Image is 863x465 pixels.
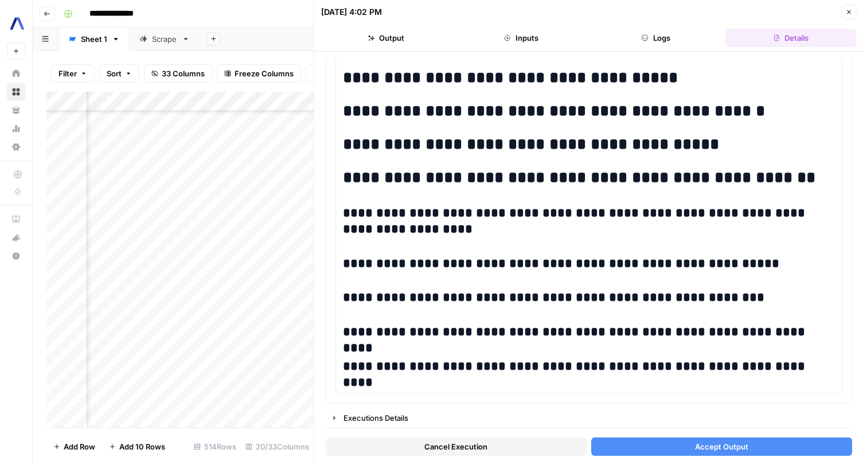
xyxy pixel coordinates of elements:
div: What's new? [7,229,25,246]
a: Browse [7,83,25,101]
a: Scrape [130,28,200,51]
div: 20/33 Columns [241,437,314,456]
span: Cancel Execution [424,441,487,452]
button: Add 10 Rows [102,437,172,456]
div: Sheet 1 [81,33,107,45]
span: Add Row [64,441,95,452]
span: Add 10 Rows [119,441,165,452]
div: [DATE] 4:02 PM [321,6,382,18]
button: Logs [591,29,721,47]
button: What's new? [7,228,25,247]
a: Settings [7,138,25,156]
button: Sort [99,64,139,83]
button: Filter [51,64,95,83]
button: Accept Output [591,437,852,456]
button: 33 Columns [144,64,212,83]
a: AirOps Academy [7,210,25,228]
a: Usage [7,119,25,138]
div: 514 Rows [189,437,241,456]
button: Add Row [46,437,102,456]
span: Accept Output [694,441,748,452]
button: Cancel Execution [326,437,587,456]
a: Sheet 1 [58,28,130,51]
img: Assembly AI Logo [7,13,28,34]
span: Freeze Columns [235,68,294,79]
div: Executions Details [343,412,845,424]
span: Sort [107,68,122,79]
span: 33 Columns [162,68,205,79]
div: Scrape [152,33,177,45]
button: Workspace: Assembly AI [7,9,25,38]
a: Your Data [7,101,25,119]
a: Home [7,64,25,83]
button: Output [321,29,451,47]
button: Help + Support [7,247,25,265]
button: Details [726,29,856,47]
button: Inputs [456,29,586,47]
button: Executions Details [326,409,852,427]
button: Freeze Columns [217,64,301,83]
span: Filter [58,68,77,79]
